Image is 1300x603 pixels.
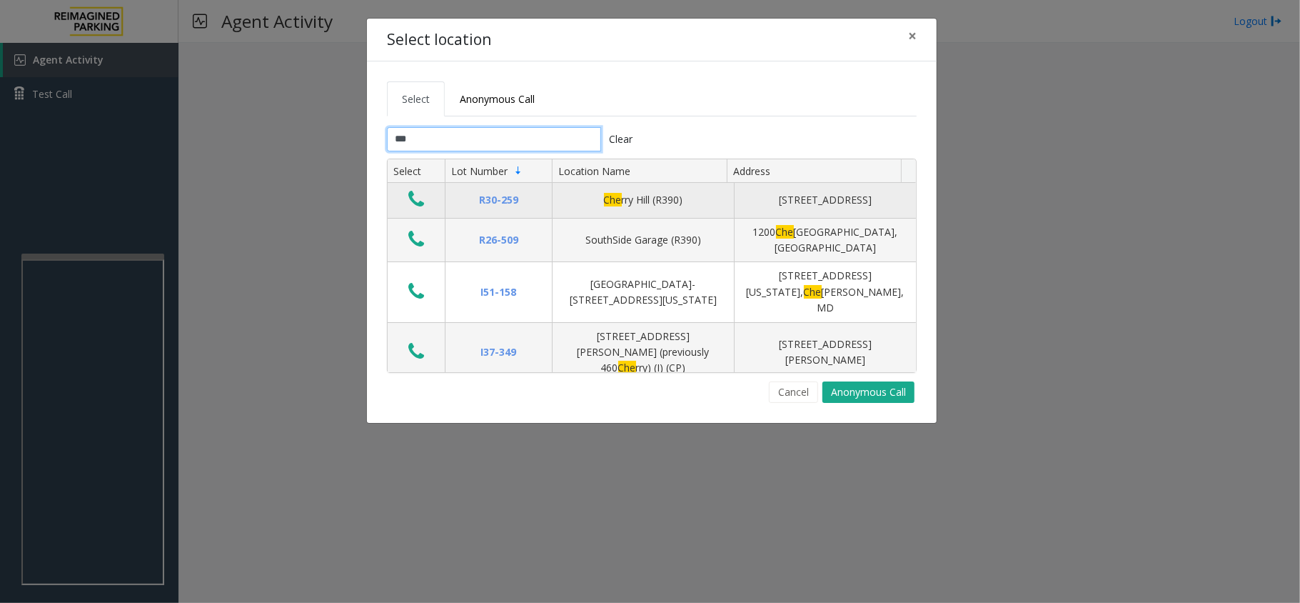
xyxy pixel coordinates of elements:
[454,284,543,300] div: I51-158
[454,344,543,360] div: I37-349
[898,19,927,54] button: Close
[822,382,914,403] button: Anonymous Call
[388,159,445,184] th: Select
[451,164,508,178] span: Lot Number
[743,224,907,256] div: 1200 [GEOGRAPHIC_DATA], [GEOGRAPHIC_DATA]
[604,193,622,206] span: Che
[454,192,543,208] div: R30-259
[387,29,491,51] h4: Select location
[561,276,725,309] div: [GEOGRAPHIC_DATA]- [STREET_ADDRESS][US_STATE]
[601,127,641,151] button: Clear
[561,232,725,248] div: SouthSide Garage (R390)
[387,81,917,116] ul: Tabs
[769,382,818,403] button: Cancel
[402,92,430,106] span: Select
[460,92,535,106] span: Anonymous Call
[908,26,917,46] span: ×
[743,268,907,316] div: [STREET_ADDRESS][US_STATE], [PERSON_NAME], MD
[561,329,725,377] div: [STREET_ADDRESS][PERSON_NAME] (previously 460 rry) (I) (CP)
[558,164,630,178] span: Location Name
[743,192,907,208] div: [STREET_ADDRESS]
[804,285,822,299] span: Che
[776,225,794,239] span: Che
[733,164,770,178] span: Address
[513,165,524,176] span: Sortable
[561,192,725,208] div: rry Hill (R390)
[743,337,907,369] div: [STREET_ADDRESS][PERSON_NAME]
[618,361,636,374] span: Che
[454,232,543,248] div: R26-509
[388,159,916,372] div: Data table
